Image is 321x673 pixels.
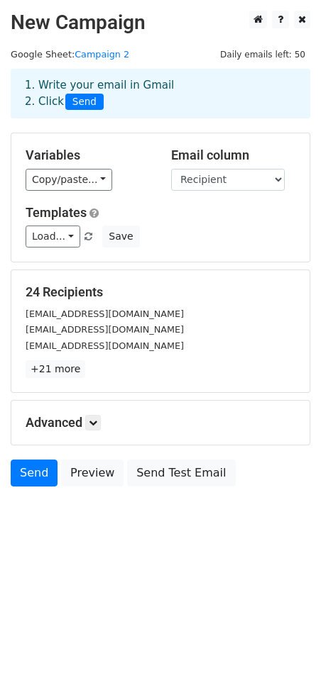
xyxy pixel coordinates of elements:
h2: New Campaign [11,11,310,35]
h5: 24 Recipients [26,284,295,300]
button: Save [102,226,139,247]
iframe: Chat Widget [250,605,321,673]
small: [EMAIL_ADDRESS][DOMAIN_NAME] [26,340,184,351]
div: 1. Write your email in Gmail 2. Click [14,77,307,110]
small: Google Sheet: [11,49,129,60]
small: [EMAIL_ADDRESS][DOMAIN_NAME] [26,324,184,335]
a: Copy/paste... [26,169,112,191]
a: Preview [61,460,124,486]
a: Send [11,460,58,486]
small: [EMAIL_ADDRESS][DOMAIN_NAME] [26,308,184,319]
a: +21 more [26,360,85,378]
span: Send [65,94,104,111]
a: Load... [26,226,80,247]
a: Templates [26,205,87,220]
h5: Advanced [26,415,295,430]
a: Campaign 2 [75,49,129,60]
a: Daily emails left: 50 [215,49,310,60]
a: Send Test Email [127,460,235,486]
h5: Variables [26,148,150,163]
span: Daily emails left: 50 [215,47,310,62]
h5: Email column [171,148,295,163]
